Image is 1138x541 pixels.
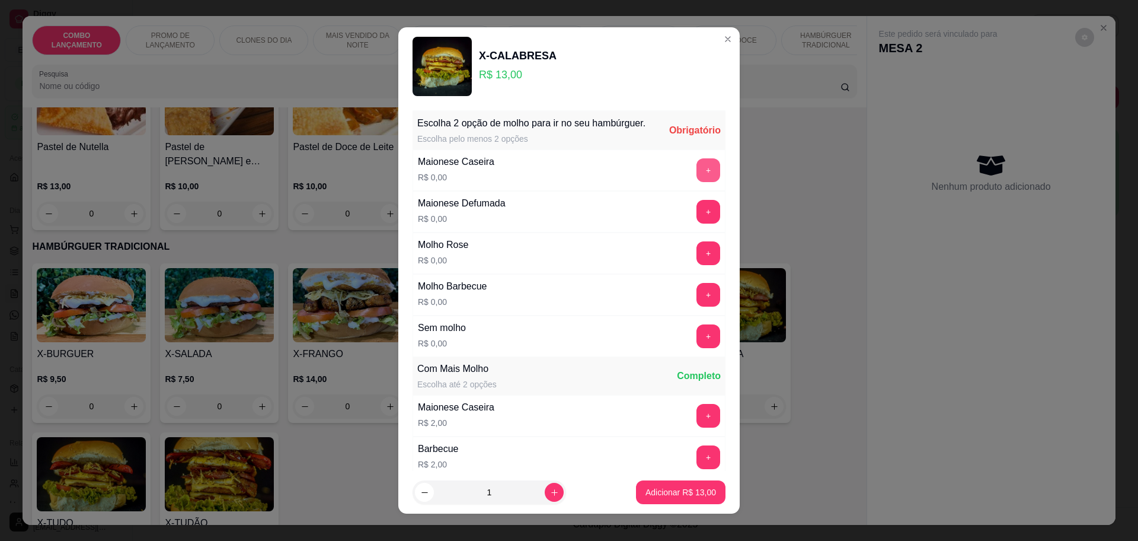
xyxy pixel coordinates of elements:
div: Escolha pelo menos 2 opções [417,133,645,145]
button: add [696,158,720,182]
p: Adicionar R$ 13,00 [645,486,716,498]
button: add [696,200,720,224]
div: Maionese Caseira [418,155,494,169]
p: R$ 13,00 [479,66,557,83]
div: Barbecue [418,442,459,456]
p: R$ 0,00 [418,296,487,308]
div: Sem molho [418,321,466,335]
div: Escolha até 2 opções [417,378,497,390]
button: add [696,241,720,265]
p: R$ 0,00 [418,171,494,183]
div: Molho Barbecue [418,279,487,294]
button: increase-product-quantity [545,483,564,502]
p: R$ 0,00 [418,338,466,349]
div: Maionese Caseira [418,400,494,415]
button: decrease-product-quantity [415,483,434,502]
p: R$ 2,00 [418,417,494,429]
button: add [696,324,720,348]
div: Molho Rose [418,238,468,252]
img: product-image [413,37,472,96]
button: Close [718,30,737,49]
button: add [696,283,720,307]
div: Com Mais Molho [417,362,497,376]
button: Adicionar R$ 13,00 [636,480,725,504]
div: Completo [677,369,721,383]
div: X-CALABRESA [479,47,557,64]
p: R$ 0,00 [418,254,468,266]
div: Maionese Defumada [418,196,506,211]
div: Obrigatório [669,123,721,138]
button: add [696,404,720,428]
div: Escolha 2 opção de molho para ir no seu hambúrguer. [417,116,645,131]
p: R$ 2,00 [418,459,459,470]
button: add [696,445,720,469]
p: R$ 0,00 [418,213,506,225]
